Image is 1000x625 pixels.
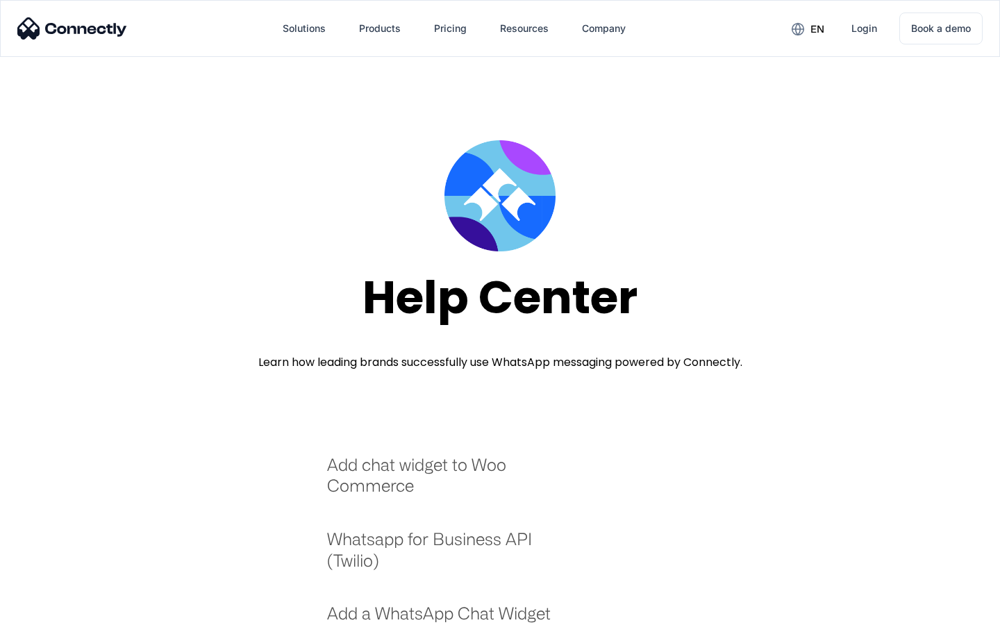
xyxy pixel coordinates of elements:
[17,17,127,40] img: Connectly Logo
[840,12,888,45] a: Login
[899,12,983,44] a: Book a demo
[327,454,569,510] a: Add chat widget to Woo Commerce
[14,601,83,620] aside: Language selected: English
[359,19,401,38] div: Products
[582,19,626,38] div: Company
[327,528,569,585] a: Whatsapp for Business API (Twilio)
[362,272,637,323] div: Help Center
[423,12,478,45] a: Pricing
[258,354,742,371] div: Learn how leading brands successfully use WhatsApp messaging powered by Connectly.
[851,19,877,38] div: Login
[283,19,326,38] div: Solutions
[500,19,549,38] div: Resources
[434,19,467,38] div: Pricing
[810,19,824,39] div: en
[28,601,83,620] ul: Language list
